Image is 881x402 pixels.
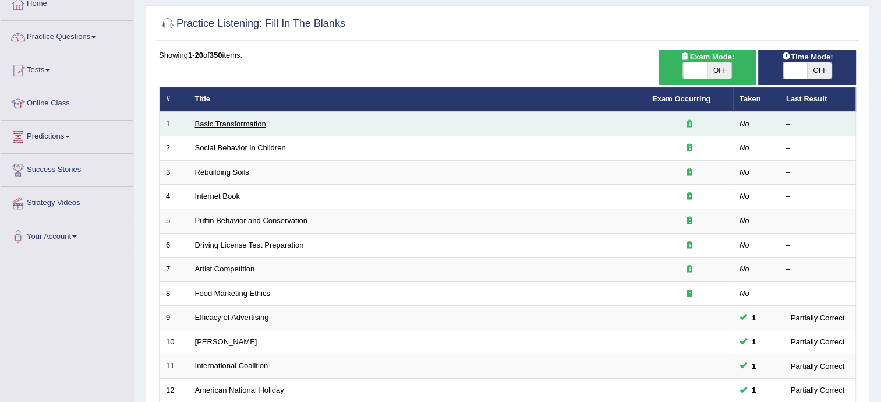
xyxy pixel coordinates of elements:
a: Online Class [1,87,133,117]
a: [PERSON_NAME] [195,337,257,346]
div: – [786,143,849,154]
b: 1-20 [188,51,203,59]
td: 6 [160,233,189,258]
td: 5 [160,209,189,234]
a: Artist Competition [195,265,255,273]
a: Social Behavior in Children [195,143,286,152]
td: 3 [160,160,189,185]
a: Your Account [1,220,133,249]
span: OFF [807,62,832,79]
a: American National Holiday [195,386,284,394]
em: No [740,216,749,225]
em: No [740,168,749,177]
div: – [786,191,849,202]
a: Driving License Test Preparation [195,241,304,249]
div: – [786,216,849,227]
div: – [786,119,849,130]
div: Partially Correct [786,360,849,372]
a: Internet Book [195,192,240,200]
span: Exam Mode: [675,51,738,63]
a: Exam Occurring [652,94,710,103]
div: – [786,240,849,251]
th: Taken [733,87,780,112]
div: Exam occurring question [652,240,727,251]
td: 11 [160,354,189,379]
em: No [740,119,749,128]
a: Strategy Videos [1,187,133,216]
a: Predictions [1,121,133,150]
div: Exam occurring question [652,216,727,227]
em: No [740,143,749,152]
td: 9 [160,306,189,330]
div: Partially Correct [786,312,849,324]
div: Show exams occurring in exams [659,50,756,85]
div: – [786,264,849,275]
td: 1 [160,112,189,136]
div: Exam occurring question [652,119,727,130]
div: Exam occurring question [652,191,727,202]
span: OFF [707,62,732,79]
em: No [740,192,749,200]
em: No [740,265,749,273]
span: Time Mode: [777,51,837,63]
span: You can still take this question [747,312,760,324]
span: You can still take this question [747,336,760,348]
em: No [740,241,749,249]
th: Last Result [780,87,856,112]
div: Partially Correct [786,384,849,396]
a: Practice Questions [1,21,133,50]
span: You can still take this question [747,384,760,396]
a: Efficacy of Advertising [195,313,269,322]
div: Partially Correct [786,336,849,348]
b: 350 [210,51,222,59]
th: Title [189,87,646,112]
span: You can still take this question [747,360,760,372]
div: Showing of items. [159,50,856,61]
div: Exam occurring question [652,167,727,178]
a: Food Marketing Ethics [195,289,270,298]
td: 8 [160,281,189,306]
h2: Practice Listening: Fill In The Blanks [159,15,345,33]
a: Rebuilding Soils [195,168,249,177]
a: International Coalition [195,361,268,370]
td: 7 [160,258,189,282]
a: Basic Transformation [195,119,266,128]
th: # [160,87,189,112]
div: – [786,167,849,178]
td: 10 [160,330,189,354]
div: Exam occurring question [652,264,727,275]
div: – [786,288,849,299]
td: 2 [160,136,189,161]
em: No [740,289,749,298]
td: 4 [160,185,189,209]
a: Puffin Behavior and Conservation [195,216,307,225]
a: Success Stories [1,154,133,183]
div: Exam occurring question [652,288,727,299]
div: Exam occurring question [652,143,727,154]
a: Tests [1,54,133,83]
